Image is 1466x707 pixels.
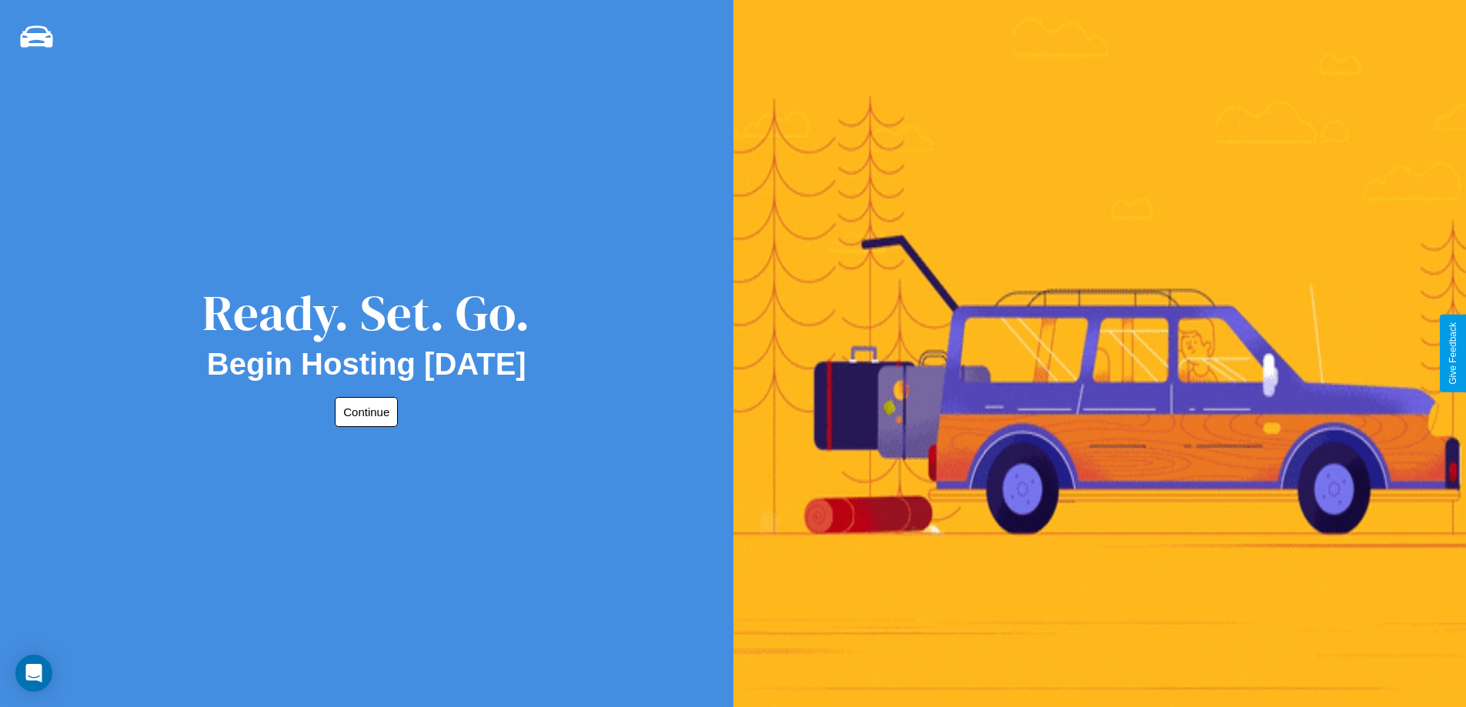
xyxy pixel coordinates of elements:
h2: Begin Hosting [DATE] [207,347,526,382]
div: Open Intercom Messenger [15,655,52,692]
div: Give Feedback [1448,322,1458,385]
button: Continue [335,397,398,427]
div: Ready. Set. Go. [202,278,530,347]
